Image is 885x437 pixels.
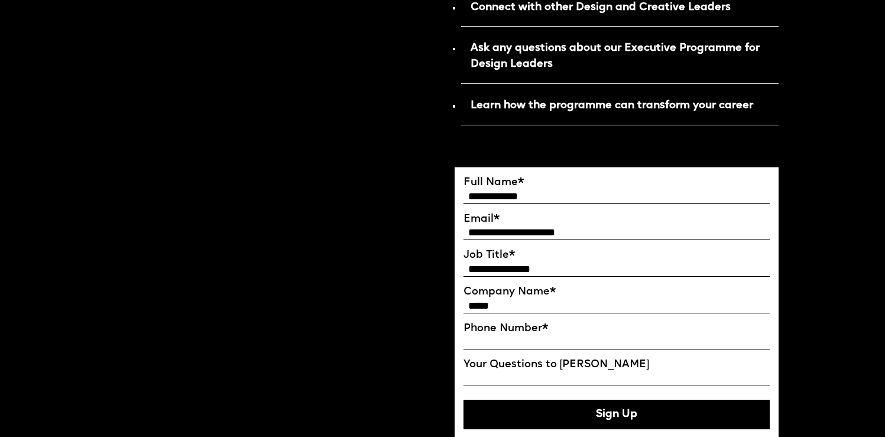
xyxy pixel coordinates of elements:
[463,249,770,262] label: Job Title
[471,101,753,111] strong: Learn how the programme can transform your career
[463,213,770,226] label: Email
[471,2,731,12] strong: Connect with other Design and Creative Leaders
[463,358,770,371] label: Your Questions to [PERSON_NAME]
[463,176,770,189] label: Full Name
[463,400,770,429] button: Sign Up
[471,43,760,69] strong: Ask any questions about our Executive Programme for Design Leaders
[463,286,770,299] label: Company Name
[463,322,770,335] label: Phone Number*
